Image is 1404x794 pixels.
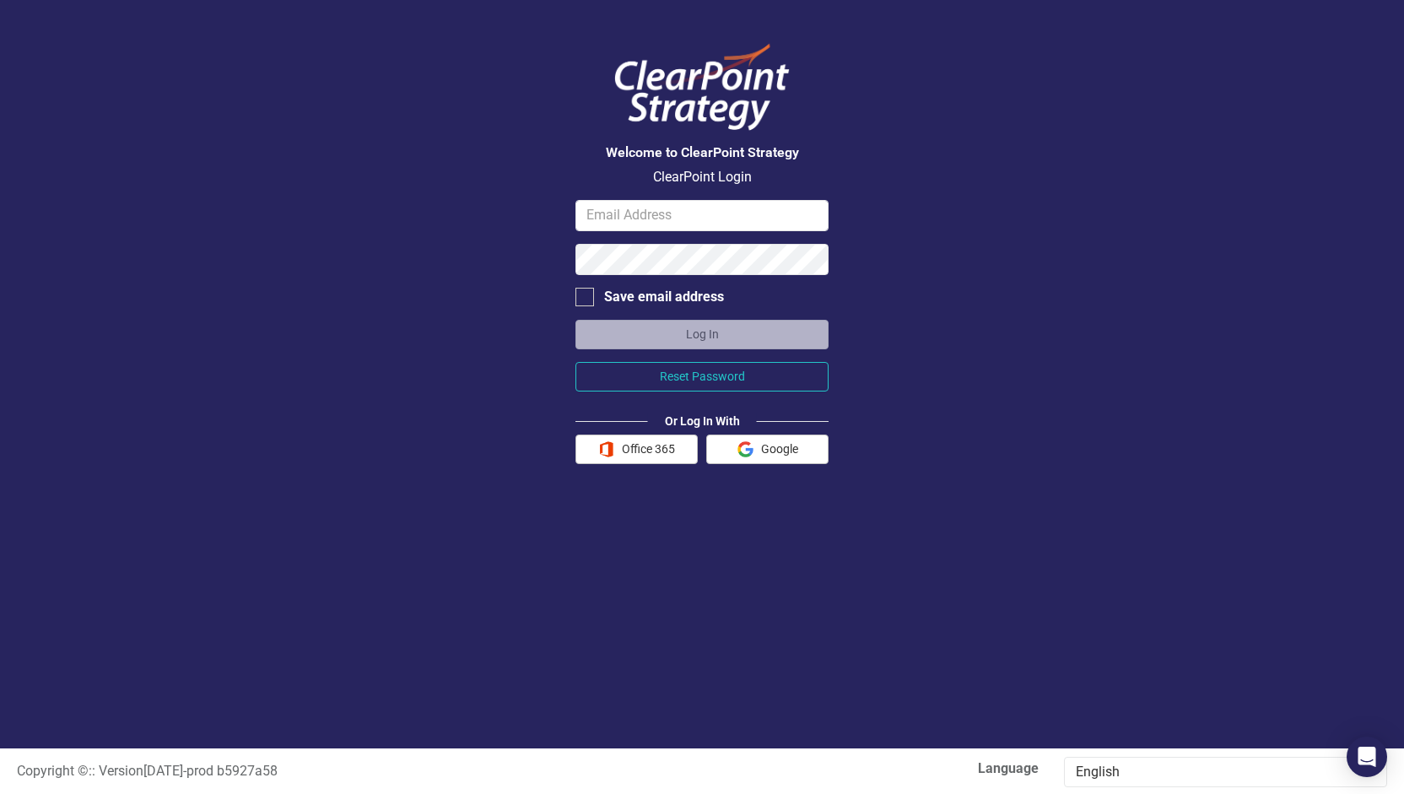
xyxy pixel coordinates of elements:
[604,288,724,307] div: Save email address
[575,168,829,187] p: ClearPoint Login
[715,759,1039,779] label: Language
[1076,763,1358,782] div: English
[648,413,757,429] div: Or Log In With
[706,435,829,464] button: Google
[1347,737,1387,777] div: Open Intercom Messenger
[17,763,89,779] span: Copyright ©
[737,441,753,457] img: Google
[575,362,829,392] button: Reset Password
[575,145,829,160] h3: Welcome to ClearPoint Strategy
[575,200,829,231] input: Email Address
[601,34,803,141] img: ClearPoint Logo
[575,435,698,464] button: Office 365
[4,762,702,781] div: :: Version [DATE] - prod b5927a58
[598,441,614,457] img: Office 365
[575,320,829,349] button: Log In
